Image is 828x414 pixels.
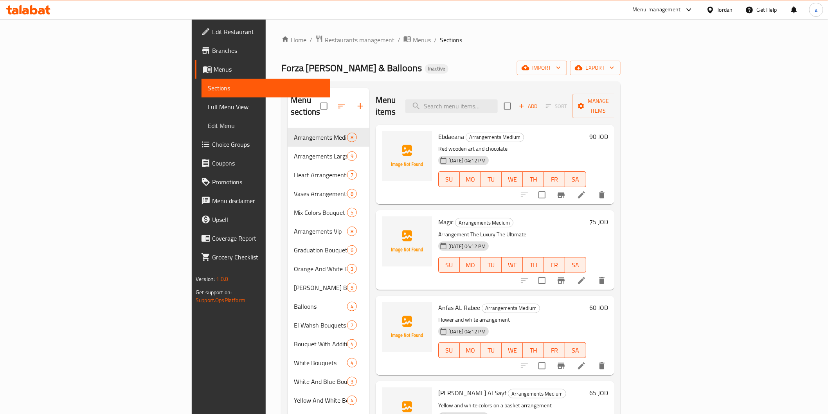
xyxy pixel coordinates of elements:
[202,97,330,116] a: Full Menu View
[718,5,733,14] div: Jordan
[505,259,520,271] span: WE
[526,174,541,185] span: TH
[294,283,347,292] span: [PERSON_NAME] Boxes
[347,378,356,385] span: 3
[347,153,356,160] span: 9
[516,100,541,112] span: Add item
[347,340,356,348] span: 4
[347,189,357,198] div: items
[294,358,347,367] span: White Bouquets
[208,102,324,112] span: Full Menu View
[214,65,324,74] span: Menus
[288,203,369,222] div: Mix Colors Bouquet5
[526,345,541,356] span: TH
[508,389,566,398] span: Arrangements Medium
[208,121,324,130] span: Edit Menu
[347,245,357,255] div: items
[577,190,586,200] a: Edit menu item
[294,227,347,236] div: Arrangements Vip
[505,174,520,185] span: WE
[568,345,583,356] span: SA
[288,184,369,203] div: Vases Arrangements8
[552,185,571,204] button: Branch-specific-item
[196,295,245,305] a: Support.OpsPlatform
[589,131,608,142] h6: 90 JOD
[815,5,817,14] span: a
[505,345,520,356] span: WE
[288,147,369,166] div: Arrangements Large9
[294,245,347,255] span: Graduation Bouquets
[445,157,489,164] span: [DATE] 04:12 PM
[294,208,347,217] span: Mix Colors Bouquet
[288,297,369,316] div: Balloons4
[633,5,681,14] div: Menu-management
[592,356,611,375] button: delete
[212,196,324,205] span: Menu disclaimer
[403,35,431,45] a: Menus
[534,358,550,374] span: Select to update
[577,276,586,285] a: Edit menu item
[502,171,523,187] button: WE
[544,171,565,187] button: FR
[195,173,330,191] a: Promotions
[288,125,369,413] nav: Menu sections
[294,170,347,180] span: Heart Arrangements
[208,83,324,93] span: Sections
[216,274,229,284] span: 1.0.0
[196,274,215,284] span: Version:
[212,140,324,149] span: Choice Groups
[481,342,502,358] button: TU
[195,41,330,60] a: Branches
[347,377,357,386] div: items
[288,391,369,410] div: Yellow And White Bouquets4
[534,272,550,289] span: Select to update
[570,61,621,75] button: export
[347,151,357,161] div: items
[526,259,541,271] span: TH
[440,35,462,45] span: Sections
[547,259,562,271] span: FR
[405,99,498,113] input: search
[592,271,611,290] button: delete
[589,302,608,313] h6: 60 JOD
[347,170,357,180] div: items
[315,35,394,45] a: Restaurants management
[325,35,394,45] span: Restaurants management
[438,387,506,399] span: [PERSON_NAME] Al Sayf
[565,257,586,273] button: SA
[347,358,357,367] div: items
[347,322,356,329] span: 7
[195,248,330,266] a: Grocery Checklist
[195,22,330,41] a: Edit Restaurant
[484,345,499,356] span: TU
[347,133,357,142] div: items
[195,60,330,79] a: Menus
[347,302,357,311] div: items
[347,359,356,367] span: 4
[212,158,324,168] span: Coupons
[294,151,347,161] span: Arrangements Large
[195,191,330,210] a: Menu disclaimer
[288,335,369,353] div: Bouquet With Addition4
[294,396,347,405] div: Yellow And White Bouquets
[442,259,457,271] span: SU
[466,133,524,142] div: Arrangements Medium
[294,377,347,386] span: White And Blue Bouquets
[438,401,586,410] p: Yellow and white colors on a basket arrangement
[281,59,422,77] span: Forza [PERSON_NAME] & Balloons
[442,174,457,185] span: SU
[347,247,356,254] span: 6
[438,257,460,273] button: SU
[288,278,369,297] div: [PERSON_NAME] Boxes5
[523,257,544,273] button: TH
[438,342,460,358] button: SU
[347,284,356,292] span: 5
[482,304,540,313] span: Arrangements Medium
[398,35,400,45] li: /
[347,228,356,235] span: 8
[294,264,347,274] span: Orange And White Bouquets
